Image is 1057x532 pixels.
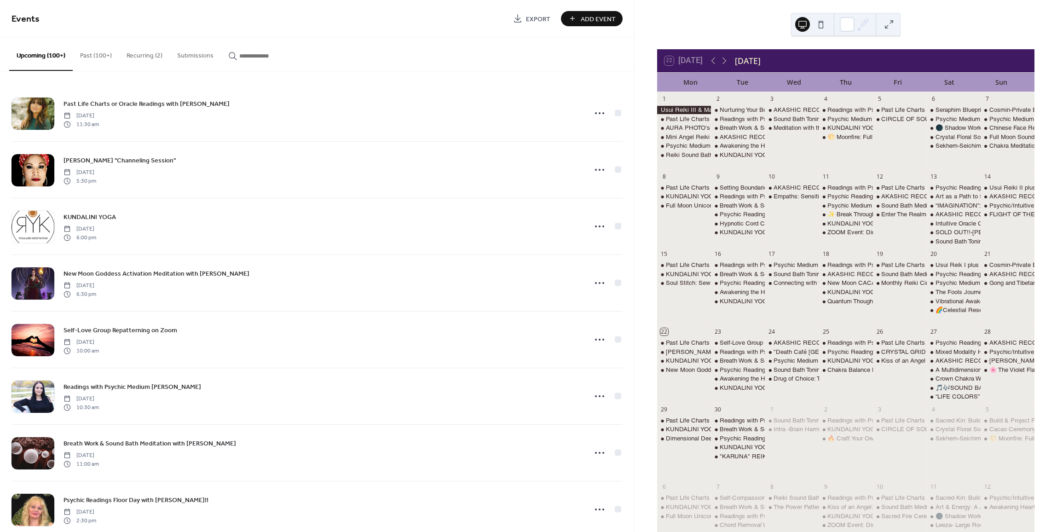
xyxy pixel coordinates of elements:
div: Past Life Charts or Oracle Readings with [PERSON_NAME] [666,261,829,269]
div: Mon [664,73,716,92]
div: Breath Work & Sound Bath Meditation with Karen [711,357,765,365]
div: "Death Café [GEOGRAPHIC_DATA]" [774,348,874,356]
div: CRYSTAL GRID REIKI CIRCLE with Debbie & Sean [873,348,927,356]
div: Past Life Charts or Oracle Readings with April Azzolino [873,339,927,347]
div: KUNDALINI YOGA [711,228,765,237]
div: Awakening the Heart: A Journey to Inner Peace with Valeri [711,288,765,296]
div: 🌕 Moonfire: Full Moon Ritual & Meditation with Elowynn [819,133,873,141]
div: Psychic Medium Floor Day with [DEMOGRAPHIC_DATA] [827,115,983,123]
div: Psychic Readings Floor Day with [PERSON_NAME]!! [720,279,866,287]
span: Self-Love Group Repatterning on Zoom [64,326,177,335]
div: Usui Reiki III & Master Level Certification with Holy Fire 3- Day CERTIFICATION CLASS with Debbie [657,106,711,114]
div: ✨ Break Through the Fear of Embodying Your Light ✨with [PERSON_NAME] [827,210,1039,219]
div: Psychic Readings Floor Day with Gayla!! [927,270,981,278]
div: Breath Work & Sound Bath Meditation with Karen [711,270,765,278]
span: [PERSON_NAME] "Channeling Session" [64,156,176,166]
div: Psychic Readings Floor Day with Gayla!! [711,279,765,287]
div: Full Moon Unicorn Reiki Circle with Leeza [666,202,779,210]
div: Psychic Readings Floor Day with Gayla!! [819,192,873,201]
div: Sound Bath Meditation! with [PERSON_NAME] [881,270,1010,278]
span: [DATE] [64,225,96,233]
div: 3 [768,95,776,103]
div: Readings with Psychic Medium [PERSON_NAME] [827,339,965,347]
div: AKASHIC RECORDS READING with Valeri (& Other Psychic Services) [765,184,819,192]
div: Connecting with the [DEMOGRAPHIC_DATA] Archangels - meditation with [PERSON_NAME] [774,279,1028,287]
div: 27 [930,328,937,336]
div: Meditation with the Ascended Masters with [PERSON_NAME] [774,124,942,132]
div: Art as a Path to Self-Discovery for Kids with Valeri [927,192,981,201]
div: AKASHIC RECORDS READING with Valeri (& Other Psychic Services) [819,270,873,278]
span: KUNDALINI YOGA [64,213,116,222]
div: Psychic Readings Floor Day with [PERSON_NAME]!! [720,366,866,374]
div: Sat [924,73,976,92]
div: Past Life Charts or Oracle Readings with [PERSON_NAME] [666,339,829,347]
div: Self-Love Group Repatterning on Zoom [711,339,765,347]
div: Self-Love Group Repatterning on Zoom [720,339,824,347]
div: KUNDALINI YOGA [666,357,717,365]
div: Full Moon Unicorn Reiki Circle with Leeza [657,202,711,210]
div: Psychic Medium Floor Day with Crista [819,202,873,210]
a: KUNDALINI YOGA [64,212,116,222]
div: Hypnotic Cord Cutting Class with April [720,220,824,228]
div: Mini Angel Reiki Package with Leeza [657,133,711,141]
div: 🌕 Moonfire: Full Moon Ritual & Meditation with [PERSON_NAME] [827,133,1008,141]
div: Chakra Balance Meditation with [PERSON_NAME] [827,366,965,374]
div: Readings with Psychic Medium Ashley Jodra [711,115,765,123]
div: Setting Boundaries Group Repatterning on Zoom [711,184,765,192]
div: 19 [876,250,884,258]
div: Sound Bath Meditation! with Kelli [873,270,927,278]
a: [PERSON_NAME] "Channeling Session" [64,155,176,166]
div: AURA PHOTO's - Labor Day Special [657,124,711,132]
div: KUNDALINI YOGA [657,270,711,278]
button: Recurring (2) [119,37,170,70]
div: Monthly Reiki Circle and Meditation [881,279,976,287]
div: Past Life Charts or Oracle Readings with [PERSON_NAME] [881,261,1044,269]
div: Readings with Psychic Medium [PERSON_NAME] [720,261,857,269]
div: 7 [983,95,991,103]
div: Awakening the Heart: A Journey to Inner Peace with Valeri [711,375,765,383]
div: 2 [714,95,722,103]
div: Past Life Charts or Oracle Readings with [PERSON_NAME] [666,115,829,123]
div: 9 [714,173,722,180]
div: Psychic Medium Floor Day with Crista [981,115,1034,123]
div: ZOOM Event: Dimensional Deep Dive with the Council -CHANNELING with Karen [819,228,873,237]
span: New Moon Goddess Activation Meditation with [PERSON_NAME] [64,269,249,279]
div: KUNDALINI YOGA [819,357,873,365]
div: Sound Bath Toning Meditation with Singing Bowls & Channeled Light Language & Song [774,366,1006,374]
div: Psychic Medium Floor Day with Crista [765,261,819,269]
div: KUNDALINI YOGA [666,270,717,278]
div: Setting Boundaries Group Repatterning on Zoom [720,184,849,192]
div: Psychic Readings Floor Day with [PERSON_NAME]!! [827,348,974,356]
div: Usui Reik I plus Holy Fire Certification Class with Debbie [927,261,981,269]
div: Reiki Sound Bath 6:30-8pm with [PERSON_NAME] [666,151,805,159]
div: Sound Bath Meditation! with Kelli [873,202,927,210]
div: Psychic Medium Floor Day with [DEMOGRAPHIC_DATA] [666,142,821,150]
div: Past Life Charts or Oracle Readings with [PERSON_NAME] [881,339,1044,347]
div: Crown Chakra Workshop with Noella [927,375,981,383]
span: 11:30 am [64,120,99,128]
div: "Death Café Las Vegas" [765,348,819,356]
div: Nurturing Your Body Group Repatterning on Zoom [711,106,765,114]
div: KUNDALINI YOGA [657,357,711,365]
div: 16 [714,250,722,258]
span: [DATE] [64,282,96,290]
button: Add Event [561,11,623,26]
div: Breath Work & Sound Bath Meditation with [PERSON_NAME] [720,357,887,365]
div: AKASHIC RECORDS READING with [PERSON_NAME] (& Other Psychic Services) [774,106,1005,114]
div: Cosmin-Private Event [989,261,1048,269]
div: A Multidimensional Healing Circle with Sean [927,366,981,374]
div: KUNDALINI YOGA [819,220,873,228]
div: Cosmin-Private Event [981,261,1034,269]
div: Readings with Psychic Medium Ashley Jodra [711,348,765,356]
div: 25 [822,328,830,336]
div: Past Life Charts or Oracle Readings with April Azzolino [657,115,711,123]
div: AURA PHOTO's - [DATE] Special [666,124,756,132]
div: Seraphim Blueprint-Level II Sacred Geometry Certification Class with Sean [927,106,981,114]
div: 24 [768,328,776,336]
div: KUNDALINI YOGA [827,220,879,228]
div: Breath Work & Sound Bath Meditation with Karen [711,202,765,210]
div: 22 [660,328,668,336]
div: 13 [930,173,937,180]
div: AKASHIC RECORDS READING with Valeri (& Other Psychic Services) [981,339,1034,347]
div: Psychic Readings Floor Day with Gayla!! [819,348,873,356]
